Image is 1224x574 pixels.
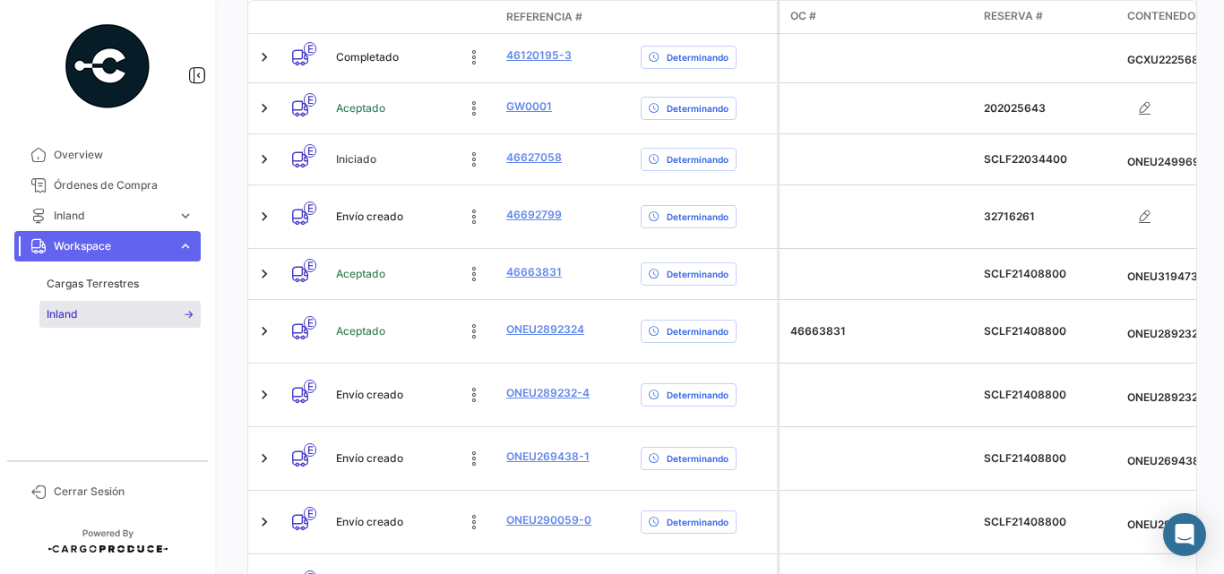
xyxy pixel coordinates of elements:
span: Overview [54,147,194,163]
a: Inland [39,301,201,328]
span: Envío creado [336,514,403,530]
span: Workspace [54,238,170,254]
datatable-header-cell: Referencia # [499,2,634,32]
a: ONEU290059-0 [506,512,591,528]
span: Determinando [667,267,728,281]
a: Expand/Collapse Row [255,150,273,168]
a: 46692799 [506,207,562,223]
span: Referencia # [506,9,582,25]
span: Iniciado [336,151,376,167]
span: E [304,259,316,272]
a: GW0001 [506,99,552,115]
span: Envío creado [336,209,403,225]
span: OC # [790,8,816,24]
span: Inland [47,306,78,322]
a: Expand/Collapse Row [255,265,273,283]
span: Determinando [667,50,728,64]
span: Determinando [667,451,728,466]
datatable-header-cell: OC # [780,1,977,33]
a: 46627058 [506,150,562,166]
datatable-header-cell: Tipo de transporte [284,10,329,24]
span: Determinando [667,101,728,116]
div: Abrir Intercom Messenger [1163,513,1206,556]
span: Aceptado [336,266,385,282]
datatable-header-cell: Estado [329,10,499,24]
span: E [304,316,316,330]
span: Determinando [667,515,728,529]
span: E [304,443,316,457]
a: Expand/Collapse Row [255,450,273,467]
span: Reserva # [984,8,1043,24]
a: Expand/Collapse Row [255,386,273,404]
div: 46663831 [790,323,970,339]
span: Envío creado [336,387,403,403]
datatable-header-cell: Delay Status [634,10,777,24]
span: SCLF21408800 [984,388,1066,401]
a: Expand/Collapse Row [255,208,273,226]
span: Determinando [667,324,728,338]
a: 46120195-3 [506,47,572,64]
span: Inland [54,208,170,224]
a: Expand/Collapse Row [255,99,273,117]
span: E [304,144,316,158]
span: SCLF21408800 [984,267,1066,280]
a: 46663831 [506,264,562,280]
span: E [304,380,316,393]
span: SCLF22034400 [984,152,1067,166]
span: Completado [336,49,399,65]
span: E [304,507,316,520]
span: Determinando [667,388,728,402]
span: E [304,201,316,215]
span: Órdenes de Compra [54,177,194,193]
span: expand_more [177,208,194,224]
img: powered-by.png [63,21,152,111]
span: expand_more [177,238,194,254]
a: Expand/Collapse Row [255,322,273,340]
datatable-header-cell: Reserva # [977,1,1120,33]
span: 32716261 [984,210,1035,223]
span: Cerrar Sesión [54,484,194,500]
span: E [304,42,316,56]
span: E [304,93,316,107]
a: Cargas Terrestres [39,270,201,297]
a: Expand/Collapse Row [255,513,273,531]
span: Cargas Terrestres [47,276,139,292]
span: Determinando [667,210,728,224]
a: ONEU269438-1 [506,449,590,465]
span: SCLF21408800 [984,451,1066,465]
a: Órdenes de Compra [14,170,201,201]
span: 202025643 [984,101,1046,115]
a: Expand/Collapse Row [255,48,273,66]
span: SCLF21408800 [984,324,1066,338]
a: ONEU289232-4 [506,385,590,401]
span: Contenedor # [1127,8,1212,24]
span: Envío creado [336,450,403,467]
span: Determinando [667,152,728,167]
a: ONEU2892324 [506,321,584,338]
span: Aceptado [336,323,385,339]
a: Overview [14,140,201,170]
span: Aceptado [336,100,385,116]
span: SCLF21408800 [984,515,1066,528]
